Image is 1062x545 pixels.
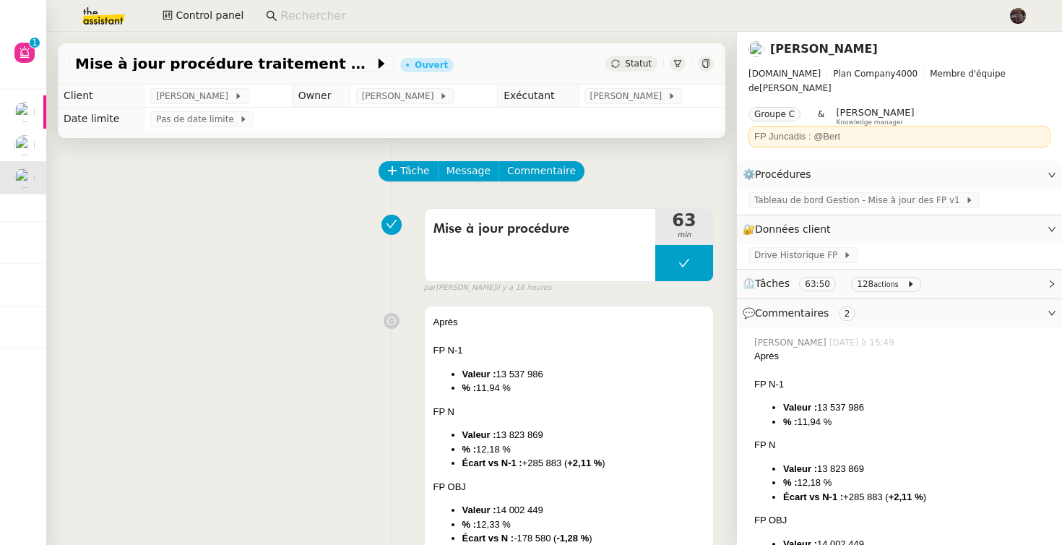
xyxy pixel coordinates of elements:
[783,400,1050,415] li: 13 537 986
[462,367,704,382] li: 13 537 986
[280,7,993,26] input: Rechercher
[783,463,817,474] strong: Valeur :
[14,102,35,122] img: users%2FAXgjBsdPtrYuxuZvIJjRexEdqnq2%2Favatar%2F1599931753966.jpeg
[58,85,144,108] td: Client
[462,458,522,468] strong: Écart vs N-1 :
[462,382,477,393] strong: % :
[743,221,837,238] span: 🔐
[889,492,923,502] strong: +2,11 %
[462,518,704,532] li: 12,33 %
[433,343,704,358] div: FP N-1
[755,223,831,235] span: Données client
[737,160,1062,189] div: ⚙️Procédures
[30,38,40,48] nz-badge-sup: 1
[1010,8,1026,24] img: 2af2e8ed-4e7a-4339-b054-92d163d57814
[783,477,798,488] strong: % :
[462,505,496,515] strong: Valeur :
[462,428,704,442] li: 13 823 869
[857,279,873,289] span: 128
[556,533,589,544] strong: -1,28 %
[754,377,1050,392] div: FP N-1
[424,282,552,294] small: [PERSON_NAME]
[498,161,584,181] button: Commentaire
[770,42,878,56] a: [PERSON_NAME]
[433,315,704,330] div: Après
[783,415,1050,429] li: 11,94 %
[896,69,918,79] span: 4000
[737,299,1062,327] div: 💬Commentaires 2
[32,38,38,51] p: 1
[590,89,668,103] span: [PERSON_NAME]
[743,166,818,183] span: ⚙️
[424,282,436,294] span: par
[783,492,843,502] strong: Écart vs N-1 :
[743,278,927,289] span: ⏲️
[567,458,602,468] strong: +2,11 %
[748,69,821,79] span: [DOMAIN_NAME]
[836,107,914,126] app-user-label: Knowledge manager
[154,6,252,26] button: Control panel
[748,66,1050,95] span: [PERSON_NAME]
[496,282,551,294] span: il y a 16 heures
[292,85,350,108] td: Owner
[755,168,811,180] span: Procédures
[379,161,439,181] button: Tâche
[362,89,439,103] span: [PERSON_NAME]
[737,215,1062,244] div: 🔐Données client
[754,349,1050,364] div: Après
[783,416,798,427] strong: % :
[799,277,836,291] nz-tag: 63:50
[833,69,895,79] span: Plan Company
[462,533,514,544] strong: Écart vs N :
[462,369,496,379] strong: Valeur :
[754,248,843,262] span: Drive Historique FP
[754,513,1050,528] div: FP OBJ
[400,163,430,179] span: Tâche
[156,89,233,103] span: [PERSON_NAME]
[783,490,1050,505] li: +285 883 ( )
[156,112,239,126] span: Pas de date limite
[498,85,578,108] td: Exécutant
[462,503,704,518] li: 14 002 449
[783,476,1050,490] li: 12,18 %
[737,270,1062,298] div: ⏲️Tâches 63:50 128actions
[625,59,652,69] span: Statut
[462,456,704,471] li: +285 883 ( )
[655,212,713,229] span: 63
[748,107,800,121] nz-tag: Groupe C
[462,381,704,395] li: 11,94 %
[655,229,713,241] span: min
[743,307,861,319] span: 💬
[754,129,1045,144] div: FP Juncadis : @Bert
[507,163,576,179] span: Commentaire
[755,307,829,319] span: Commentaires
[14,135,35,155] img: users%2FAXgjBsdPtrYuxuZvIJjRexEdqnq2%2Favatar%2F1599931753966.jpeg
[415,61,448,69] div: Ouvert
[462,429,496,440] strong: Valeur :
[14,168,35,188] img: users%2FvmnJXRNjGXZGy0gQLmH5CrabyCb2%2Favatar%2F07c9d9ad-5b06-45ca-8944-a3daedea5428
[176,7,243,24] span: Control panel
[839,306,856,321] nz-tag: 2
[873,280,899,288] small: actions
[446,163,491,179] span: Message
[462,519,477,530] strong: % :
[836,119,903,126] span: Knowledge manager
[433,405,704,419] div: FP N
[755,278,790,289] span: Tâches
[748,41,764,57] img: users%2FvmnJXRNjGXZGy0gQLmH5CrabyCb2%2Favatar%2F07c9d9ad-5b06-45ca-8944-a3daedea5428
[754,193,965,207] span: Tableau de bord Gestion - Mise à jour des FP v1
[462,444,477,455] strong: % :
[58,108,144,131] td: Date limite
[754,438,1050,452] div: FP N
[462,442,704,457] li: 12,18 %
[438,161,499,181] button: Message
[818,107,824,126] span: &
[75,56,374,71] span: Mise à jour procédure traitement FP
[829,336,897,349] span: [DATE] à 15:49
[836,107,914,118] span: [PERSON_NAME]
[783,462,1050,476] li: 13 823 869
[754,336,829,349] span: [PERSON_NAME]
[433,218,647,240] span: Mise à jour procédure
[433,480,704,494] div: FP OBJ
[783,402,817,413] strong: Valeur :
